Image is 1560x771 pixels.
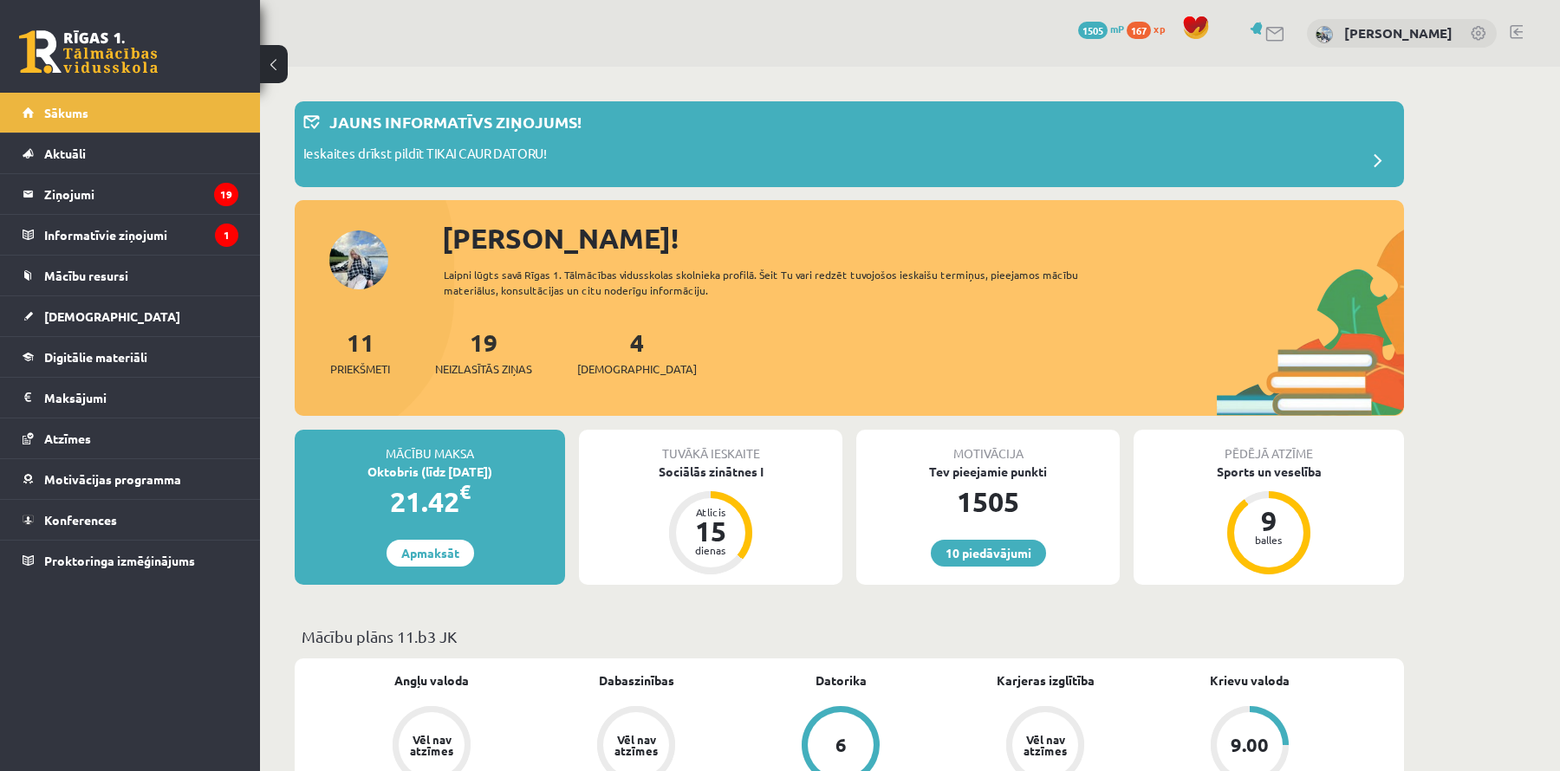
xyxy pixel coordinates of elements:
[856,463,1120,481] div: Tev pieejamie punkti
[1127,22,1173,36] a: 167 xp
[23,337,238,377] a: Digitālie materiāli
[23,459,238,499] a: Motivācijas programma
[1231,735,1269,755] div: 9.00
[1243,507,1295,535] div: 9
[23,215,238,255] a: Informatīvie ziņojumi1
[214,183,238,206] i: 19
[1110,22,1124,36] span: mP
[442,217,1404,259] div: [PERSON_NAME]!
[579,463,842,577] a: Sociālās zinātnes I Atlicis 15 dienas
[407,734,456,756] div: Vēl nav atzīmes
[394,671,469,690] a: Angļu valoda
[579,430,842,463] div: Tuvākā ieskaite
[23,93,238,133] a: Sākums
[577,327,697,378] a: 4[DEMOGRAPHIC_DATA]
[23,418,238,458] a: Atzīmes
[1127,22,1151,39] span: 167
[577,360,697,378] span: [DEMOGRAPHIC_DATA]
[612,734,660,756] div: Vēl nav atzīmes
[23,378,238,418] a: Maksājumi
[44,105,88,120] span: Sākums
[44,431,91,446] span: Atzīmes
[1134,463,1404,577] a: Sports un veselība 9 balles
[1134,463,1404,481] div: Sports un veselība
[303,144,547,168] p: Ieskaites drīkst pildīt TIKAI CAUR DATORU!
[44,471,181,487] span: Motivācijas programma
[856,430,1120,463] div: Motivācija
[44,268,128,283] span: Mācību resursi
[295,463,565,481] div: Oktobris (līdz [DATE])
[44,215,238,255] legend: Informatīvie ziņojumi
[835,735,847,755] div: 6
[685,545,737,555] div: dienas
[387,540,474,567] a: Apmaksāt
[329,110,582,133] p: Jauns informatīvs ziņojums!
[599,671,674,690] a: Dabaszinības
[44,308,180,324] span: [DEMOGRAPHIC_DATA]
[23,541,238,580] a: Proktoringa izmēģinājums
[685,507,737,517] div: Atlicis
[444,267,1109,298] div: Laipni lūgts savā Rīgas 1. Tālmācības vidusskolas skolnieka profilā. Šeit Tu vari redzēt tuvojošo...
[435,327,532,378] a: 19Neizlasītās ziņas
[44,378,238,418] legend: Maksājumi
[1134,430,1404,463] div: Pēdējā atzīme
[23,500,238,540] a: Konferences
[44,146,86,161] span: Aktuāli
[1154,22,1165,36] span: xp
[579,463,842,481] div: Sociālās zinātnes I
[44,174,238,214] legend: Ziņojumi
[1078,22,1124,36] a: 1505 mP
[295,481,565,522] div: 21.42
[215,224,238,247] i: 1
[44,349,147,365] span: Digitālie materiāli
[23,174,238,214] a: Ziņojumi19
[23,296,238,336] a: [DEMOGRAPHIC_DATA]
[1316,26,1333,43] img: Laura Želve
[685,517,737,545] div: 15
[19,30,158,74] a: Rīgas 1. Tālmācības vidusskola
[303,110,1395,178] a: Jauns informatīvs ziņojums! Ieskaites drīkst pildīt TIKAI CAUR DATORU!
[997,671,1095,690] a: Karjeras izglītība
[23,256,238,295] a: Mācību resursi
[44,553,195,568] span: Proktoringa izmēģinājums
[435,360,532,378] span: Neizlasītās ziņas
[856,481,1120,522] div: 1505
[459,479,471,504] span: €
[302,625,1397,648] p: Mācību plāns 11.b3 JK
[23,133,238,173] a: Aktuāli
[1078,22,1108,39] span: 1505
[1021,734,1069,756] div: Vēl nav atzīmes
[330,360,390,378] span: Priekšmeti
[1243,535,1295,545] div: balles
[1210,671,1290,690] a: Krievu valoda
[816,671,867,690] a: Datorika
[295,430,565,463] div: Mācību maksa
[931,540,1046,567] a: 10 piedāvājumi
[1344,24,1453,42] a: [PERSON_NAME]
[44,512,117,528] span: Konferences
[330,327,390,378] a: 11Priekšmeti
